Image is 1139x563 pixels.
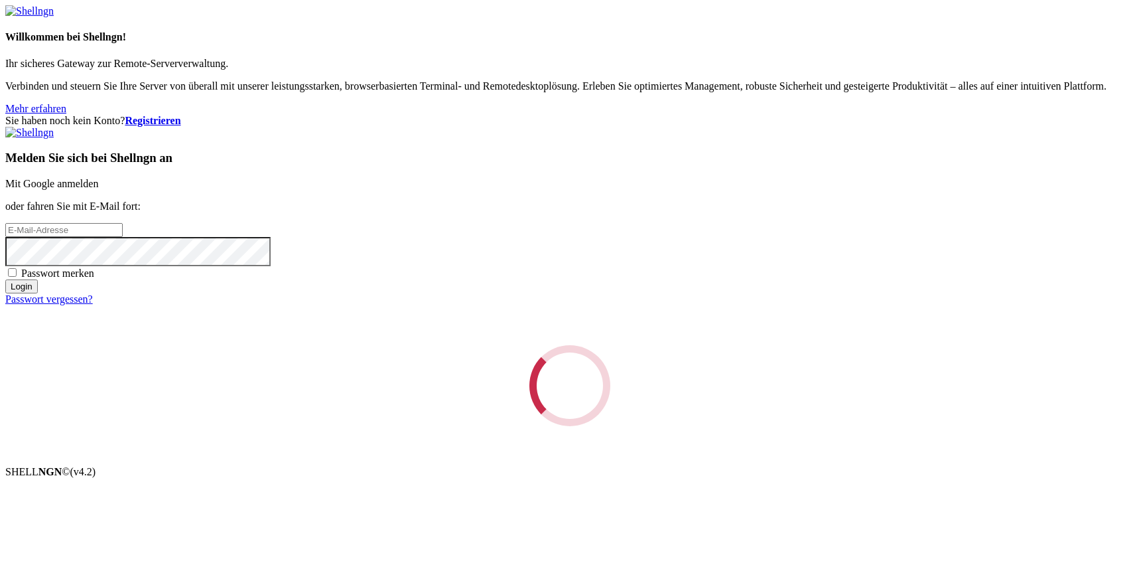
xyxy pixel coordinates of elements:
font: (v [70,466,79,477]
font: SHELL [5,466,38,477]
img: Shellngn [5,5,54,17]
input: E-Mail-Adresse [5,223,123,237]
font: 4.2 [79,466,92,477]
font: oder fahren Sie mit E-Mail fort: [5,201,141,212]
span: 4.2.0 [70,466,96,477]
a: Mehr erfahren [5,103,66,114]
a: Passwort vergessen? [5,293,93,305]
font: Melden Sie sich bei Shellngn an [5,151,172,165]
font: Willkommen bei Shellngn! [5,31,126,42]
font: NGN [38,466,62,477]
font: Verbinden und steuern Sie Ihre Server von überall mit unserer leistungsstarken, browserbasierten ... [5,80,1106,92]
font: Sie haben noch kein Konto? [5,115,125,126]
input: Passwort merken [8,268,17,277]
font: Passwort merken [21,268,94,279]
a: Registrieren [125,115,180,126]
input: Login [5,280,38,293]
font: © [62,466,70,477]
font: ) [92,466,96,477]
img: Shellngn [5,127,54,139]
font: Ihr sicheres Gateway zur Remote-Serververwaltung. [5,58,228,69]
font: Mit Google anmelden [5,178,98,189]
